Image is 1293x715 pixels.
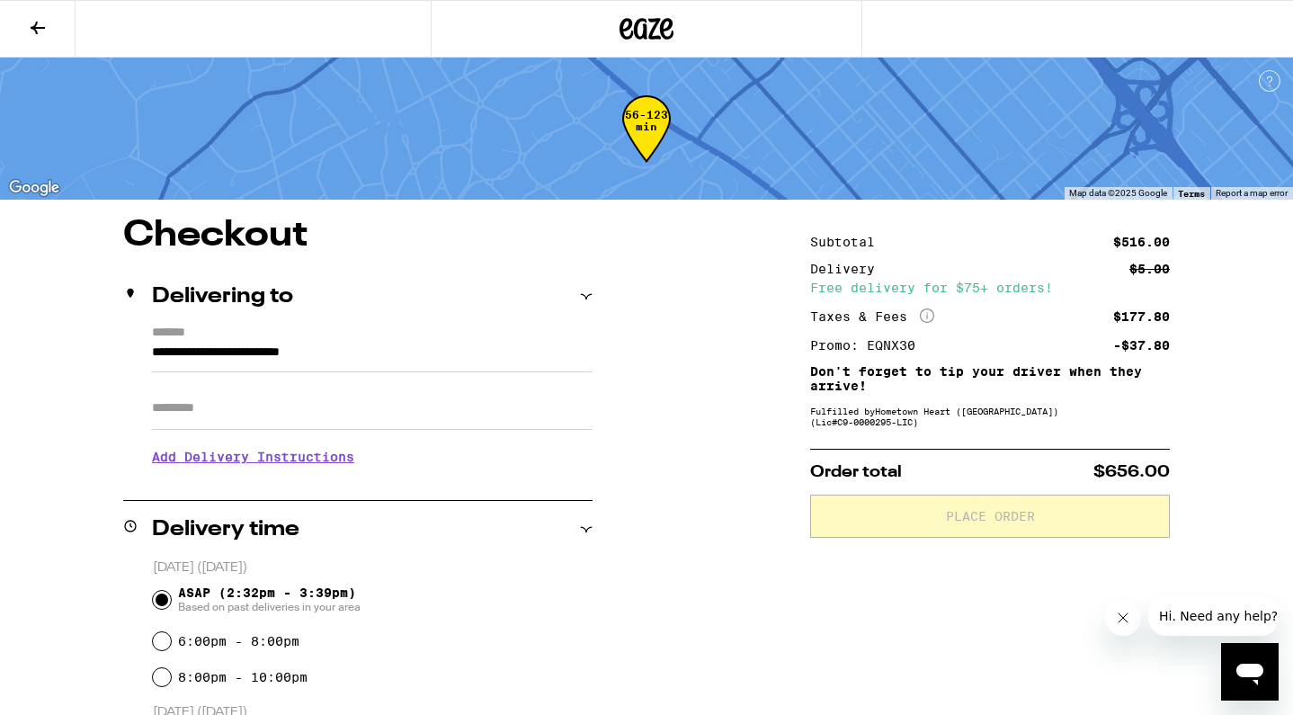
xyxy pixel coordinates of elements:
[810,263,887,275] div: Delivery
[152,286,293,308] h2: Delivering to
[1113,236,1170,248] div: $516.00
[4,176,64,200] a: Open this area in Google Maps (opens a new window)
[810,464,902,480] span: Order total
[1216,188,1288,198] a: Report a map error
[946,510,1035,523] span: Place Order
[810,495,1170,538] button: Place Order
[178,585,361,614] span: ASAP (2:32pm - 3:39pm)
[810,282,1170,294] div: Free delivery for $75+ orders!
[1178,188,1205,199] a: Terms
[1221,643,1279,701] iframe: Button to launch messaging window
[810,308,934,325] div: Taxes & Fees
[1069,188,1167,198] span: Map data ©2025 Google
[152,436,593,478] h3: Add Delivery Instructions
[1129,263,1170,275] div: $5.00
[152,478,593,492] p: We'll contact you at [PHONE_NUMBER] when we arrive
[1148,596,1279,636] iframe: Message from company
[622,109,671,176] div: 56-123 min
[123,218,593,254] h1: Checkout
[1105,600,1141,636] iframe: Close message
[178,600,361,614] span: Based on past deliveries in your area
[178,670,308,684] label: 8:00pm - 10:00pm
[152,519,299,541] h2: Delivery time
[4,176,64,200] img: Google
[810,406,1170,427] div: Fulfilled by Hometown Heart ([GEOGRAPHIC_DATA]) (Lic# C9-0000295-LIC )
[1113,310,1170,323] div: $177.80
[810,236,887,248] div: Subtotal
[1093,464,1170,480] span: $656.00
[810,364,1170,393] p: Don't forget to tip your driver when they arrive!
[810,339,928,352] div: Promo: EQNX30
[1113,339,1170,352] div: -$37.80
[178,634,299,648] label: 6:00pm - 8:00pm
[153,559,593,576] p: [DATE] ([DATE])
